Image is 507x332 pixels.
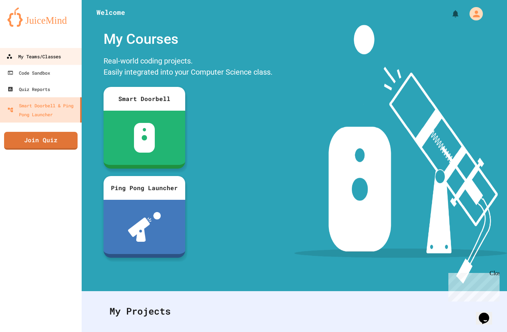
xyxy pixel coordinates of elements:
[437,7,462,20] div: My Notifications
[476,302,500,325] iframe: chat widget
[462,5,485,22] div: My Account
[100,53,276,81] div: Real-world coding projects. Easily integrated into your Computer Science class.
[134,123,155,153] img: sdb-white.svg
[104,176,185,200] div: Ping Pong Launcher
[7,68,50,77] div: Code Sandbox
[104,87,185,111] div: Smart Doorbell
[7,7,74,27] img: logo-orange.svg
[445,270,500,302] iframe: chat widget
[294,25,507,284] img: banner-image-my-projects.png
[102,297,487,326] div: My Projects
[7,101,77,119] div: Smart Doorbell & Ping Pong Launcher
[128,212,161,242] img: ppl-with-ball.png
[100,25,276,53] div: My Courses
[4,132,78,150] a: Join Quiz
[6,52,61,61] div: My Teams/Classes
[7,85,50,94] div: Quiz Reports
[3,3,51,47] div: Chat with us now!Close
